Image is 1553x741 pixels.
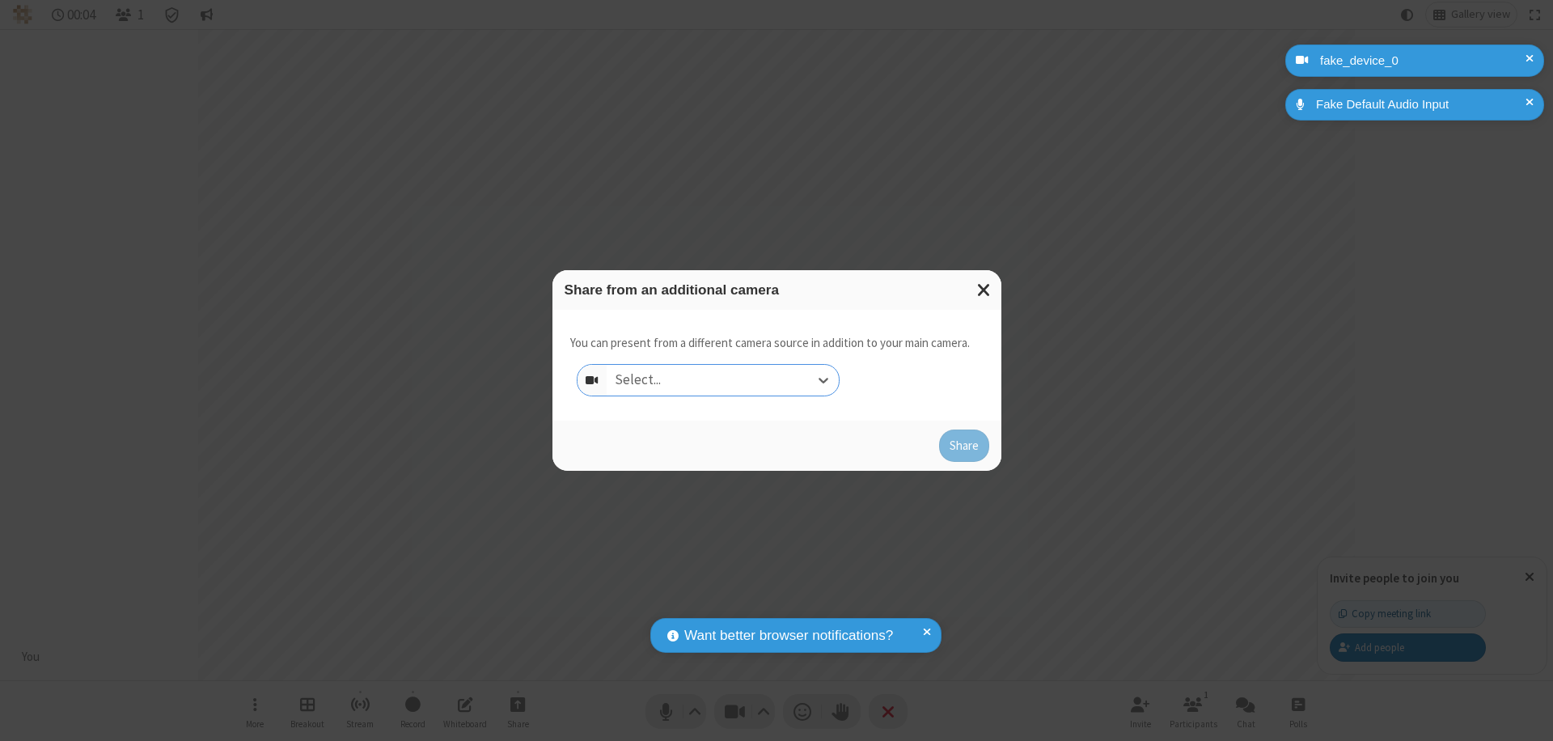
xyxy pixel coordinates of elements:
[570,334,970,353] p: You can present from a different camera source in addition to your main camera.
[1310,95,1532,114] div: Fake Default Audio Input
[684,625,893,646] span: Want better browser notifications?
[565,282,989,298] h3: Share from an additional camera
[1314,52,1532,70] div: fake_device_0
[939,430,989,462] button: Share
[967,270,1001,310] button: Close modal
